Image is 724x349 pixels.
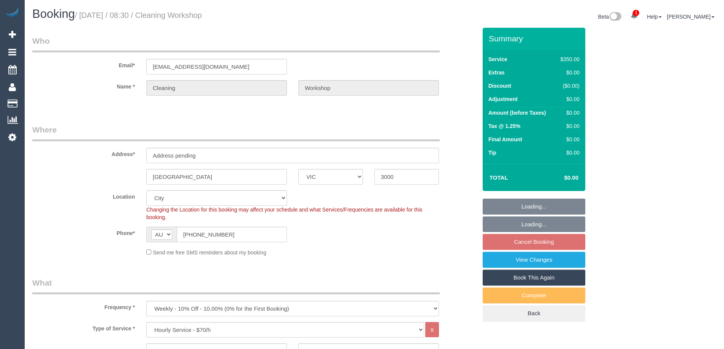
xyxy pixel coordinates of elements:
input: Post Code* [374,169,439,185]
legend: Who [32,35,440,52]
input: Phone* [177,227,287,242]
label: Location [27,190,141,201]
label: Tax @ 1.25% [488,122,520,130]
img: Automaid Logo [5,8,20,18]
a: View Changes [483,252,585,268]
label: Email* [27,59,141,69]
label: Frequency * [27,301,141,311]
small: / [DATE] / 08:30 / Cleaning Workshop [75,11,202,19]
a: Back [483,305,585,321]
input: First Name* [146,80,287,96]
label: Type of Service * [27,322,141,332]
legend: What [32,277,440,294]
legend: Where [32,124,440,141]
span: Booking [32,7,75,21]
h3: Summary [489,34,581,43]
label: Service [488,55,507,63]
div: $0.00 [558,149,580,156]
h4: $0.00 [542,175,578,181]
span: Send me free SMS reminders about my booking [153,250,266,256]
div: $0.00 [558,69,580,76]
strong: Total [490,174,508,181]
label: Address* [27,148,141,158]
div: $0.00 [558,95,580,103]
label: Discount [488,82,511,90]
a: [PERSON_NAME] [667,14,714,20]
label: Name * [27,80,141,90]
a: Help [647,14,662,20]
img: New interface [609,12,621,22]
div: ($0.00) [558,82,580,90]
div: $0.00 [558,122,580,130]
div: $0.00 [558,136,580,143]
a: 1 [627,8,642,24]
input: Email* [146,59,287,74]
label: Tip [488,149,496,156]
label: Phone* [27,227,141,237]
label: Extras [488,69,505,76]
label: Amount (before Taxes) [488,109,546,117]
div: $350.00 [558,55,580,63]
a: Beta [598,14,622,20]
input: Last Name* [298,80,439,96]
span: 1 [633,10,639,16]
div: $0.00 [558,109,580,117]
label: Final Amount [488,136,522,143]
span: Changing the Location for this booking may affect your schedule and what Services/Frequencies are... [146,207,423,220]
a: Book This Again [483,270,585,286]
label: Adjustment [488,95,518,103]
input: Suburb* [146,169,287,185]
